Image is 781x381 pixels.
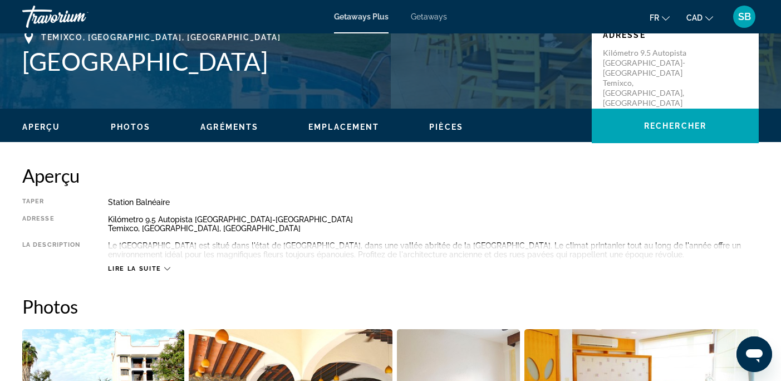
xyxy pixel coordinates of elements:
iframe: Bouton de lancement de la fenêtre de messagerie [736,336,772,372]
button: Change currency [686,9,713,26]
button: Rechercher [592,109,759,143]
a: Getaways Plus [334,12,389,21]
span: Rechercher [644,121,706,130]
button: Photos [111,122,151,132]
span: Photos [111,123,151,131]
span: Emplacement [308,123,379,131]
button: User Menu [730,5,759,28]
a: Travorium [22,2,134,31]
button: Agréments [200,122,258,132]
span: SB [738,11,751,22]
span: Agréments [200,123,258,131]
span: Temixco, [GEOGRAPHIC_DATA], [GEOGRAPHIC_DATA] [41,33,281,42]
button: Change language [650,9,670,26]
button: Emplacement [308,122,379,132]
h2: Photos [22,295,759,317]
div: Le [GEOGRAPHIC_DATA] est situé dans l'état de [GEOGRAPHIC_DATA], dans une vallée abritée de la [G... [108,241,759,259]
h1: [GEOGRAPHIC_DATA] [22,47,581,76]
button: Lire la suite [108,265,170,273]
span: fr [650,13,659,22]
p: Kilómetro 9.5 Autopista [GEOGRAPHIC_DATA]-[GEOGRAPHIC_DATA] Temixco, [GEOGRAPHIC_DATA], [GEOGRAPH... [603,48,692,108]
span: Pièces [429,123,463,131]
div: Station balnéaire [108,198,759,207]
p: Adresse [603,31,748,40]
div: Kilómetro 9.5 Autopista [GEOGRAPHIC_DATA]-[GEOGRAPHIC_DATA] Temixco, [GEOGRAPHIC_DATA], [GEOGRAPH... [108,215,759,233]
button: Aperçu [22,122,61,132]
div: La description [22,241,80,259]
a: Getaways [411,12,447,21]
button: Pièces [429,122,463,132]
h2: Aperçu [22,164,759,187]
span: Aperçu [22,123,61,131]
span: Lire la suite [108,265,161,272]
div: Taper [22,198,80,207]
div: Adresse [22,215,80,233]
span: CAD [686,13,703,22]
